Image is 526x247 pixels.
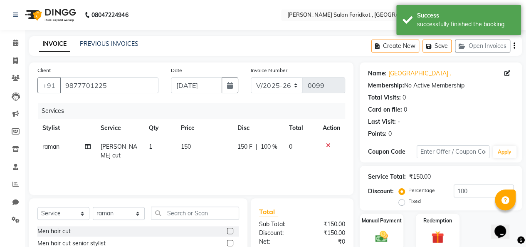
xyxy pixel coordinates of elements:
[261,142,277,151] span: 100 %
[176,119,232,137] th: Price
[237,142,252,151] span: 150 F
[80,40,138,47] a: PREVIOUS INVOICES
[422,40,452,52] button: Save
[37,119,96,137] th: Stylist
[37,227,71,236] div: Men hair cut
[284,119,318,137] th: Total
[371,230,392,244] img: _cash.svg
[318,119,345,137] th: Action
[368,69,387,78] div: Name:
[417,20,515,29] div: successfully finished the booking
[368,130,387,138] div: Points:
[37,67,51,74] label: Client
[371,40,419,52] button: Create New
[408,187,435,194] label: Percentage
[368,81,404,90] div: Membership:
[427,230,448,245] img: _gift.svg
[362,217,402,225] label: Manual Payment
[259,207,278,216] span: Total
[91,3,128,27] b: 08047224946
[455,40,510,52] button: Open Invoices
[253,220,302,229] div: Sub Total:
[417,145,489,158] input: Enter Offer / Coupon Code
[42,143,59,150] span: raman
[302,237,351,246] div: ₹0
[493,146,516,158] button: Apply
[302,229,351,237] div: ₹150.00
[144,119,176,137] th: Qty
[368,172,406,181] div: Service Total:
[388,130,392,138] div: 0
[491,214,518,239] iframe: chat widget
[368,93,401,102] div: Total Visits:
[368,81,514,90] div: No Active Membership
[256,142,257,151] span: |
[253,237,302,246] div: Net:
[368,147,417,156] div: Coupon Code
[423,217,452,225] label: Redemption
[60,77,158,93] input: Search by Name/Mobile/Email/Code
[151,207,239,220] input: Search or Scan
[149,143,152,150] span: 1
[251,67,287,74] label: Invoice Number
[409,172,431,181] div: ₹150.00
[101,143,137,159] span: [PERSON_NAME] cut
[368,187,394,196] div: Discount:
[408,197,421,205] label: Fixed
[21,3,78,27] img: logo
[388,69,451,78] a: [GEOGRAPHIC_DATA] .
[171,67,182,74] label: Date
[398,117,400,126] div: -
[39,37,70,52] a: INVOICE
[232,119,284,137] th: Disc
[289,143,292,150] span: 0
[96,119,144,137] th: Service
[38,103,351,119] div: Services
[37,77,61,93] button: +91
[403,93,406,102] div: 0
[417,11,515,20] div: Success
[368,105,402,114] div: Card on file:
[181,143,191,150] span: 150
[368,117,396,126] div: Last Visit:
[253,229,302,237] div: Discount:
[302,220,351,229] div: ₹150.00
[404,105,407,114] div: 0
